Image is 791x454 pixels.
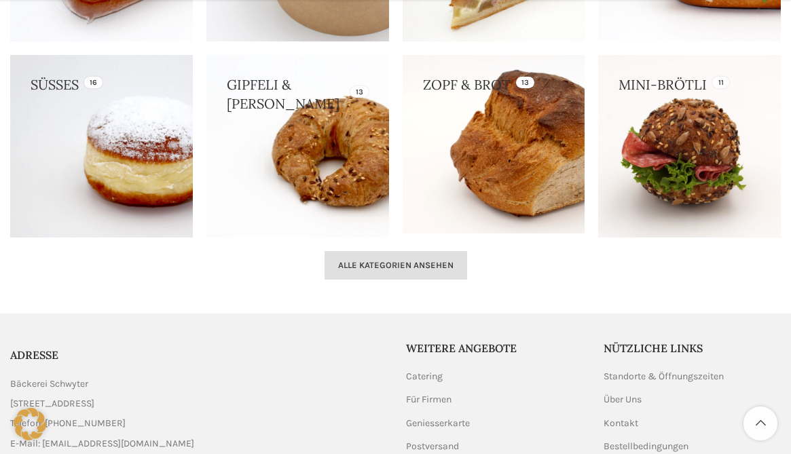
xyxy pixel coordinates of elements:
a: Für Firmen [406,393,453,406]
a: Standorte & Öffnungszeiten [604,370,725,383]
a: Alle Kategorien ansehen [325,251,467,280]
span: ADRESSE [10,348,58,362]
a: Postversand [406,440,460,453]
a: List item link [10,436,386,451]
a: Kontakt [604,417,640,430]
a: Catering [406,370,444,383]
span: Bäckerei Schwyter [10,377,88,392]
a: List item link [10,416,386,431]
a: Bestellbedingungen [604,440,690,453]
a: Scroll to top button [743,406,777,440]
h5: Nützliche Links [604,341,781,356]
a: Geniesserkarte [406,417,471,430]
h5: Weitere Angebote [406,341,583,356]
a: Über Uns [604,393,643,406]
span: Alle Kategorien ansehen [338,260,454,271]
